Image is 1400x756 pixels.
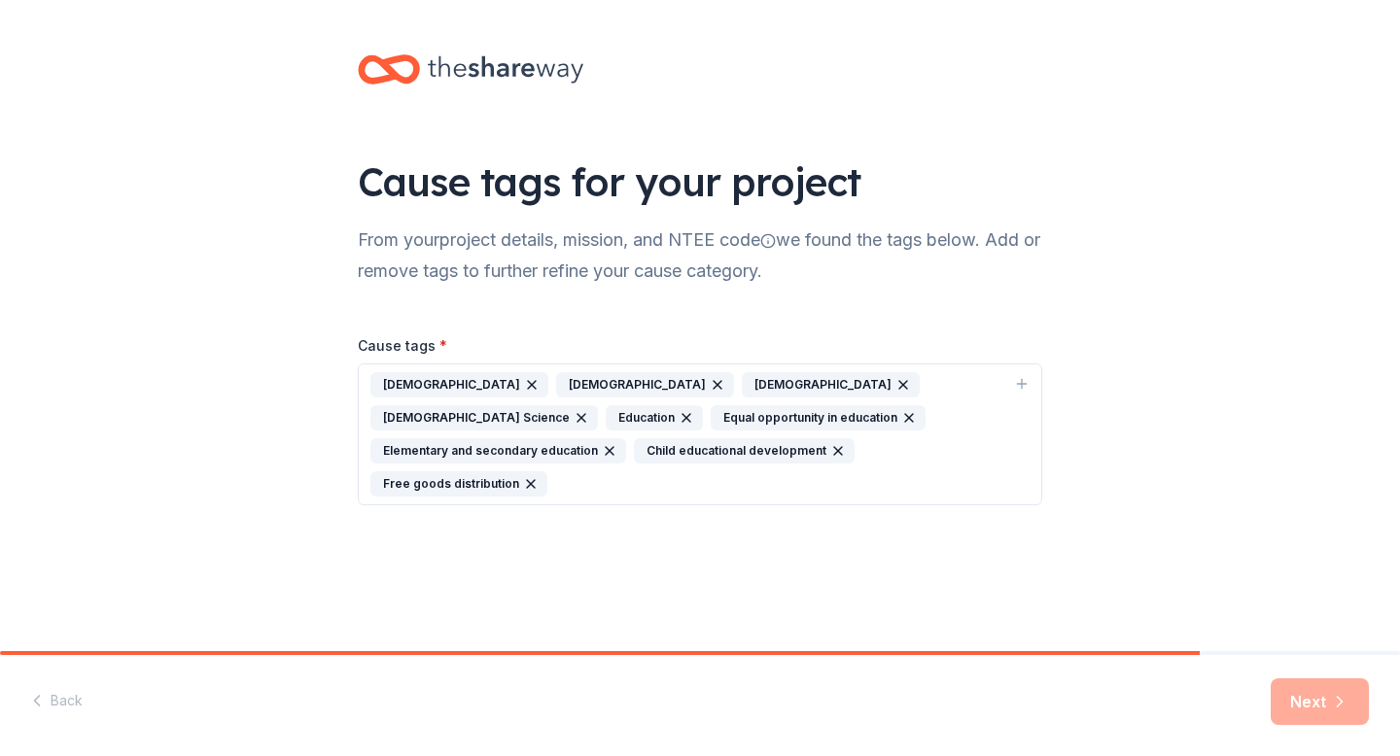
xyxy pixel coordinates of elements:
div: From your project details, mission, and NTEE code we found the tags below. Add or remove tags to ... [358,224,1042,287]
div: Equal opportunity in education [711,405,926,430]
div: Elementary and secondary education [370,438,626,464]
label: Cause tags [358,336,447,356]
div: [DEMOGRAPHIC_DATA] [370,372,548,397]
div: Education [606,405,703,430]
div: [DEMOGRAPHIC_DATA] [556,372,734,397]
div: Free goods distribution [370,471,547,497]
div: Cause tags for your project [358,155,1042,209]
div: [DEMOGRAPHIC_DATA] [742,372,920,397]
div: [DEMOGRAPHIC_DATA] Science [370,405,598,430]
div: Child educational development [634,438,855,464]
button: [DEMOGRAPHIC_DATA][DEMOGRAPHIC_DATA][DEMOGRAPHIC_DATA][DEMOGRAPHIC_DATA] ScienceEducationEqual op... [358,363,1042,505]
